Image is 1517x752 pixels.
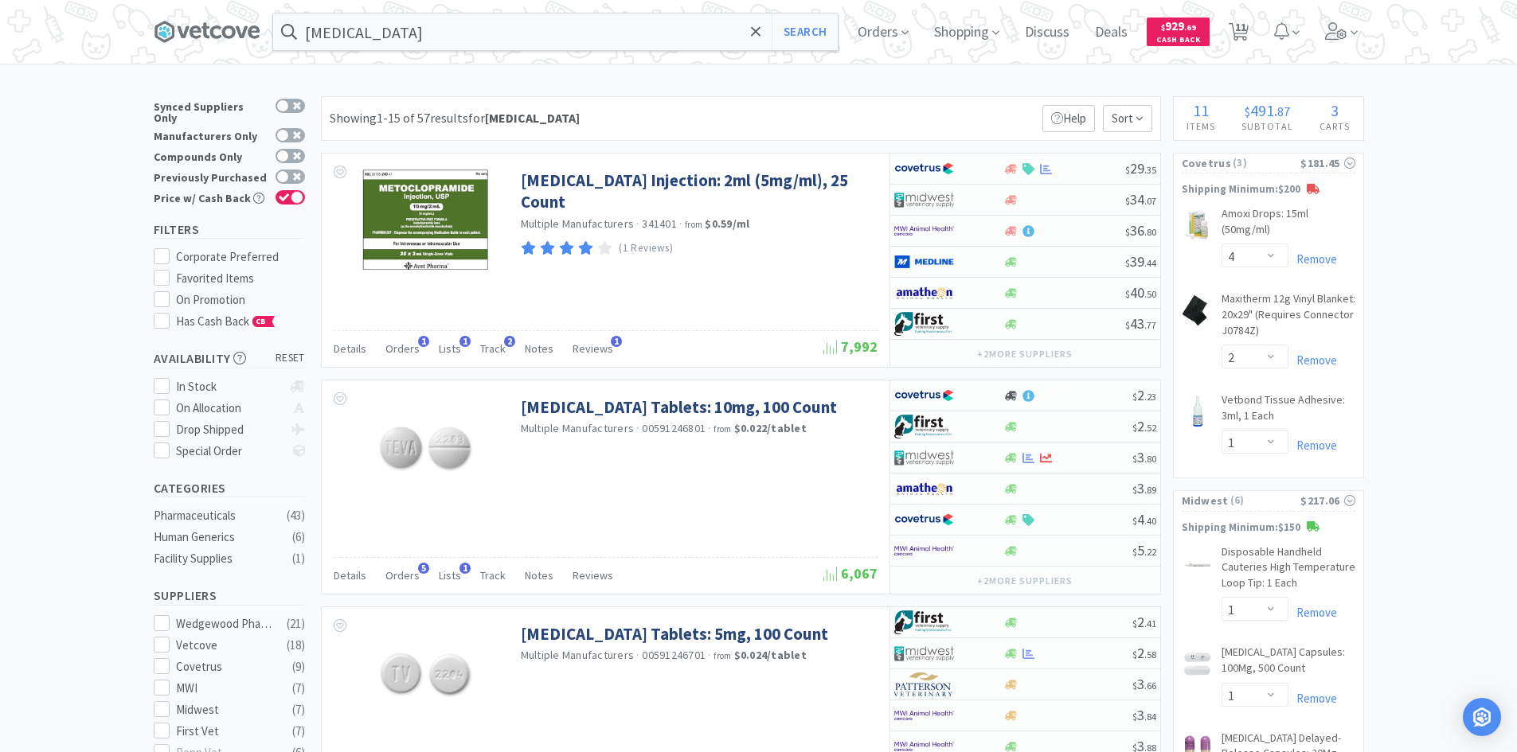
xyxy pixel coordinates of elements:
span: 3 [1132,448,1156,466]
span: Notes [525,341,553,356]
span: . 44 [1144,257,1156,269]
span: 1 [418,336,429,347]
strong: $0.59 / ml [705,216,749,231]
span: Has Cash Back [176,314,276,329]
span: Reviews [573,341,613,356]
span: 7,992 [823,337,878,356]
div: ( 9 ) [292,657,305,676]
img: 67d67680309e4a0bb49a5ff0391dcc42_6.png [894,312,954,336]
span: . 40 [1144,515,1156,527]
img: 810bf1f2f9c44a9f99bbc30d54f10189_35494.png [1182,294,1208,326]
span: · [636,216,639,231]
span: . 41 [1144,618,1156,629]
img: 77fca1acd8b6420a9015268ca798ef17_1.png [894,508,954,532]
img: 3331a67d23dc422aa21b1ec98afbf632_11.png [894,477,954,501]
img: 67d67680309e4a0bb49a5ff0391dcc42_6.png [894,610,954,634]
span: Details [334,341,366,356]
p: (1 Reviews) [619,240,673,257]
img: 4dd14cff54a648ac9e977f0c5da9bc2e_5.png [894,446,954,470]
h4: Items [1174,119,1229,134]
span: $ [1125,257,1130,269]
span: 4 [1132,510,1156,528]
span: 29 [1125,159,1156,177]
div: Manufacturers Only [154,128,268,142]
div: MWI [176,679,275,698]
div: ( 21 ) [287,614,305,633]
span: . 50 [1144,288,1156,300]
img: 213edcaf9cd34ce9beb653b890d7adbc_120293.jpg [373,623,477,727]
span: . 07 [1144,195,1156,207]
span: 5 [418,563,429,574]
span: · [708,421,711,435]
span: 1 [611,336,622,347]
div: Open Intercom Messenger [1463,698,1501,736]
span: Orders [385,341,420,356]
input: Search by item, sku, manufacturer, ingredient, size... [273,14,838,50]
div: Midwest [176,700,275,719]
span: . 80 [1144,453,1156,465]
strong: $0.024 / tablet [734,648,807,662]
a: [MEDICAL_DATA] Capsules: 100Mg, 500 Count [1222,645,1355,682]
span: $ [1161,22,1165,33]
a: $929.69Cash Back [1147,10,1210,53]
span: $ [1132,515,1137,527]
span: 00591246801 [642,421,706,435]
span: 43 [1125,314,1156,333]
span: $ [1125,319,1130,331]
span: Reviews [573,568,613,583]
div: ( 43 ) [287,506,305,525]
span: 11 [1193,100,1209,120]
div: Facility Supplies [154,549,283,568]
span: $ [1132,711,1137,723]
span: $ [1132,546,1137,558]
img: 77fca1acd8b6420a9015268ca798ef17_1.png [894,157,954,181]
span: 491 [1250,100,1274,120]
span: Cash Back [1156,36,1200,46]
span: $ [1132,422,1137,434]
span: 2 [1132,417,1156,435]
div: ( 7 ) [292,700,305,719]
a: Multiple Manufacturers [521,216,635,231]
span: $ [1132,453,1137,465]
h4: Carts [1307,119,1363,134]
a: Remove [1288,438,1337,453]
span: 34 [1125,190,1156,208]
span: 3 [1331,100,1339,120]
span: $ [1132,680,1137,692]
span: 3 [1132,706,1156,724]
span: $ [1132,484,1137,496]
h5: Suppliers [154,586,305,605]
div: On Promotion [176,290,305,310]
div: ( 6 ) [292,528,305,547]
span: from [714,650,731,661]
h5: Filters [154,220,305,239]
span: $ [1125,288,1130,300]
span: for [468,110,580,126]
div: Synced Suppliers Only [154,99,268,123]
img: b08f520f04c64f689b5aa4dcf5828397_120295.jpg [373,396,477,500]
a: Disposable Handheld Cauteries High Temperature Loop Tip: 1 Each [1222,544,1355,598]
span: . 22 [1144,546,1156,558]
span: 2 [1132,386,1156,404]
a: Vetbond Tissue Adhesive: 3ml, 1 Each [1222,392,1355,430]
a: Remove [1288,353,1337,368]
img: 57eac0277dc0426f841087c30d5eeca3_710855.jpeg [1182,547,1214,579]
div: First Vet [176,722,275,741]
img: 6d7e23ac5989483d93a7f7d13d92f036_26133.png [1182,395,1214,427]
span: 1 [459,336,471,347]
span: 87 [1277,103,1290,119]
a: [MEDICAL_DATA] Tablets: 5mg, 100 Count [521,623,828,645]
div: ( 1 ) [292,549,305,568]
span: 6,067 [823,564,878,583]
span: ( 6 ) [1229,493,1301,508]
span: 341401 [642,216,677,231]
strong: $0.022 / tablet [734,421,807,435]
span: 36 [1125,221,1156,240]
img: 011c75d773da43979a0a76220b86d693_120352.jpg [1182,648,1214,680]
span: Lists [439,568,461,583]
a: Remove [1288,251,1337,267]
div: Special Order [176,442,282,461]
a: Remove [1288,605,1337,620]
span: $ [1132,618,1137,629]
span: Covetrus [1182,154,1231,172]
